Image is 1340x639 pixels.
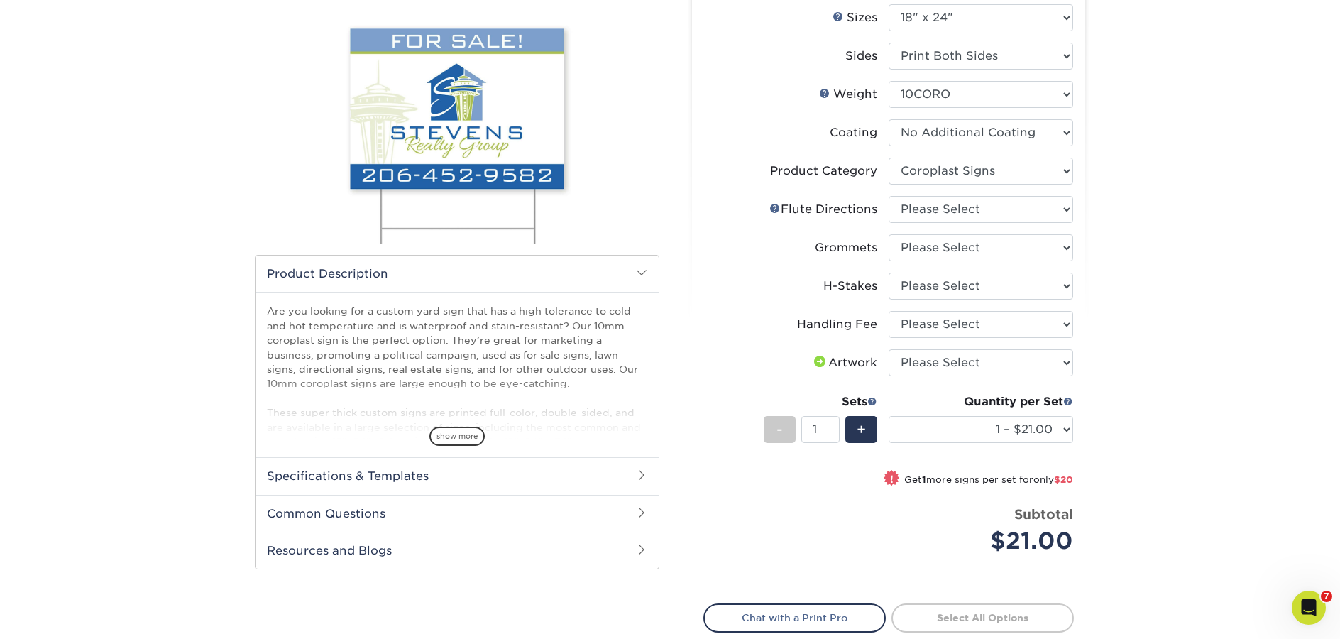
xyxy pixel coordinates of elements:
div: Grommets [815,239,877,256]
span: only [1033,474,1073,485]
span: 7 [1321,591,1332,602]
iframe: Intercom live chat [1292,591,1326,625]
div: Flute Directions [769,201,877,218]
div: Coating [830,124,877,141]
h2: Resources and Blogs [256,532,659,569]
strong: Subtotal [1014,506,1073,522]
span: show more [429,427,485,446]
div: $21.00 [899,524,1073,558]
div: Sizes [833,9,877,26]
div: Weight [819,86,877,103]
div: Product Category [770,163,877,180]
span: ! [890,471,894,486]
h2: Common Questions [256,495,659,532]
p: Are you looking for a custom yard sign that has a high tolerance to cold and hot temperature and ... [267,304,647,579]
h2: Product Description [256,256,659,292]
div: H-Stakes [823,278,877,295]
h2: Specifications & Templates [256,457,659,494]
small: Get more signs per set for [904,474,1073,488]
div: Sets [764,393,877,410]
div: Sides [845,48,877,65]
span: + [857,419,866,440]
strong: 1 [922,474,926,485]
a: Chat with a Print Pro [703,603,886,632]
span: - [776,419,783,440]
div: Artwork [811,354,877,371]
a: Select All Options [891,603,1074,632]
span: $20 [1054,474,1073,485]
div: Quantity per Set [889,393,1073,410]
div: Handling Fee [797,316,877,333]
